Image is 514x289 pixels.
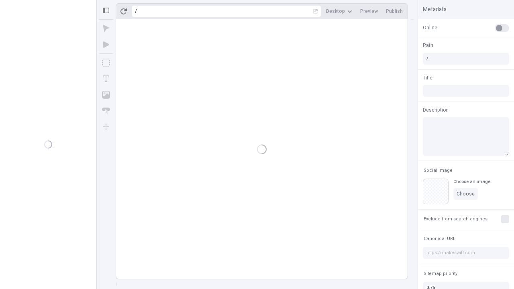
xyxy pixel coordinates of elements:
button: Publish [383,5,406,17]
button: Text [99,71,113,86]
span: Social Image [424,167,453,173]
span: Online [423,24,437,31]
div: Choose an image [453,179,490,185]
span: Preview [360,8,378,14]
button: Button [99,104,113,118]
span: Desktop [326,8,345,14]
button: Desktop [323,5,355,17]
button: Choose [453,188,478,200]
span: Canonical URL [424,236,455,242]
span: Title [423,74,432,81]
button: Preview [357,5,381,17]
span: Sitemap priority [424,271,457,277]
span: Path [423,42,433,49]
button: Box [99,55,113,70]
span: Publish [386,8,403,14]
span: Choose [457,191,475,197]
button: Exclude from search engines [422,214,489,224]
button: Social Image [422,166,454,175]
div: / [135,8,137,14]
span: Exclude from search engines [424,216,487,222]
input: https://makeswift.com [423,247,509,259]
span: Description [423,106,449,114]
button: Image [99,88,113,102]
button: Sitemap priority [422,269,459,279]
button: Canonical URL [422,234,457,244]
